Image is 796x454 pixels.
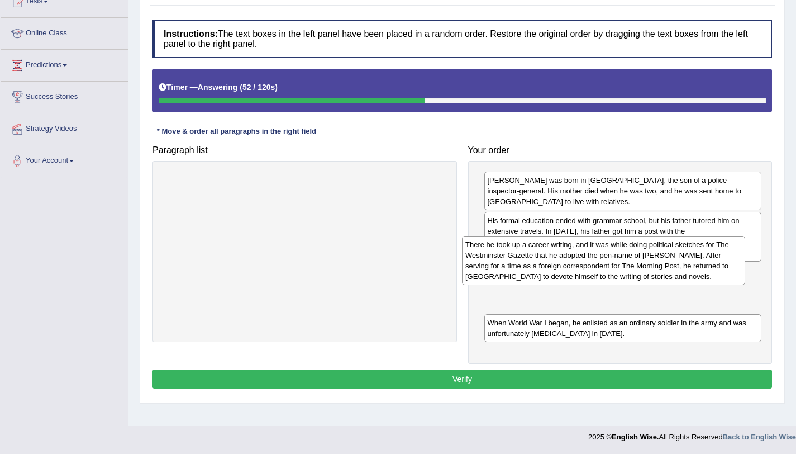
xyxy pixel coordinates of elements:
[164,29,218,39] b: Instructions:
[484,314,762,342] div: When World War I began, he enlisted as an ordinary soldier in the army and was unfortunately [MED...
[484,212,762,261] div: His formal education ended with grammar school, but his father tutored him on extensive travels. ...
[1,145,128,173] a: Your Account
[1,114,128,141] a: Strategy Videos
[1,50,128,78] a: Predictions
[152,126,321,137] div: * Move & order all paragraphs in the right field
[198,83,238,92] b: Answering
[468,145,773,155] h4: Your order
[462,236,745,285] div: There he took up a career writing, and it was while doing political sketches for The Westminster ...
[152,370,772,389] button: Verify
[240,83,242,92] b: (
[612,433,659,441] strong: English Wise.
[159,83,278,92] h5: Timer —
[588,426,796,442] div: 2025 © All Rights Reserved
[152,20,772,58] h4: The text boxes in the left panel have been placed in a random order. Restore the original order b...
[1,18,128,46] a: Online Class
[152,145,457,155] h4: Paragraph list
[723,433,796,441] a: Back to English Wise
[242,83,275,92] b: 52 / 120s
[275,83,278,92] b: )
[1,82,128,110] a: Success Stories
[484,172,762,210] div: [PERSON_NAME] was born in [GEOGRAPHIC_DATA], the son of a police inspector-general. His mother di...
